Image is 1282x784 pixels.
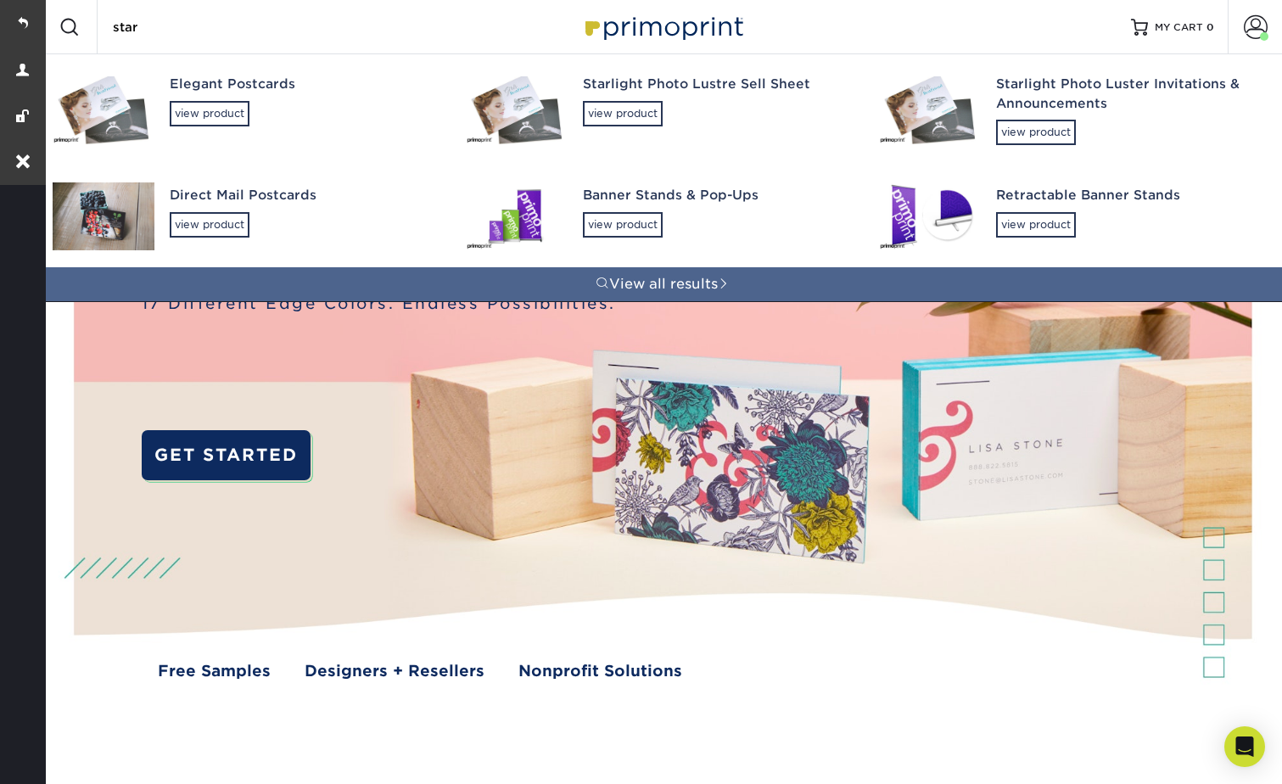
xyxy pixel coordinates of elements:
[879,76,981,144] img: Starlight Photo Luster Invitations & Announcements
[996,120,1076,145] div: view product
[996,186,1262,205] div: Retractable Banner Stands
[170,186,435,205] div: Direct Mail Postcards
[1155,20,1203,35] span: MY CART
[583,212,663,238] div: view product
[42,267,1282,301] a: View all results
[142,292,616,315] span: 17 Different Edge Colors. Endless Possibilities.
[578,8,747,45] img: Primoprint
[53,76,154,144] img: Elegant Postcards
[42,165,456,267] a: Direct Mail Postcardsview product
[466,76,568,144] img: Starlight Photo Lustre Sell Sheet
[456,54,869,165] a: Starlight Photo Lustre Sell Sheetview product
[158,659,271,682] a: Free Samples
[583,101,663,126] div: view product
[869,165,1282,267] a: Retractable Banner Standsview product
[170,212,249,238] div: view product
[170,75,435,94] div: Elegant Postcards
[583,186,848,205] div: Banner Stands & Pop-Ups
[996,75,1262,113] div: Starlight Photo Luster Invitations & Announcements
[305,659,484,682] a: Designers + Resellers
[42,54,456,165] a: Elegant Postcardsview product
[996,212,1076,238] div: view product
[583,75,848,94] div: Starlight Photo Lustre Sell Sheet
[1206,21,1214,33] span: 0
[1224,726,1265,767] div: Open Intercom Messenger
[142,430,311,481] a: GET STARTED
[518,659,682,682] a: Nonprofit Solutions
[456,165,869,267] a: Banner Stands & Pop-Upsview product
[466,182,568,250] img: Banner Stands & Pop-Ups
[869,54,1282,165] a: Starlight Photo Luster Invitations & Announcementsview product
[111,17,277,37] input: SEARCH PRODUCTS.....
[170,101,249,126] div: view product
[879,182,981,250] img: Retractable Banner Stands
[53,182,154,250] img: Direct Mail Postcards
